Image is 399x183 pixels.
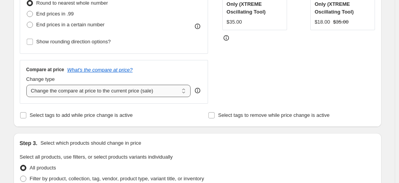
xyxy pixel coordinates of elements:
div: $18.00 [315,18,330,26]
span: End prices in .99 [36,11,74,17]
div: help [194,87,201,94]
span: End prices in a certain number [36,22,105,27]
span: All products [30,165,56,171]
span: Select tags to remove while price change is active [218,112,330,118]
strike: $35.00 [333,18,349,26]
div: $35.00 [227,18,242,26]
span: Select all products, use filters, or select products variants individually [20,154,173,160]
p: Select which products should change in price [40,139,141,147]
h2: Step 3. [20,139,38,147]
span: Select tags to add while price change is active [30,112,133,118]
button: What's the compare at price? [67,67,133,73]
span: Show rounding direction options? [36,39,111,44]
span: Filter by product, collection, tag, vendor, product type, variant title, or inventory [30,176,204,181]
h3: Compare at price [26,67,64,73]
span: Change type [26,76,55,82]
